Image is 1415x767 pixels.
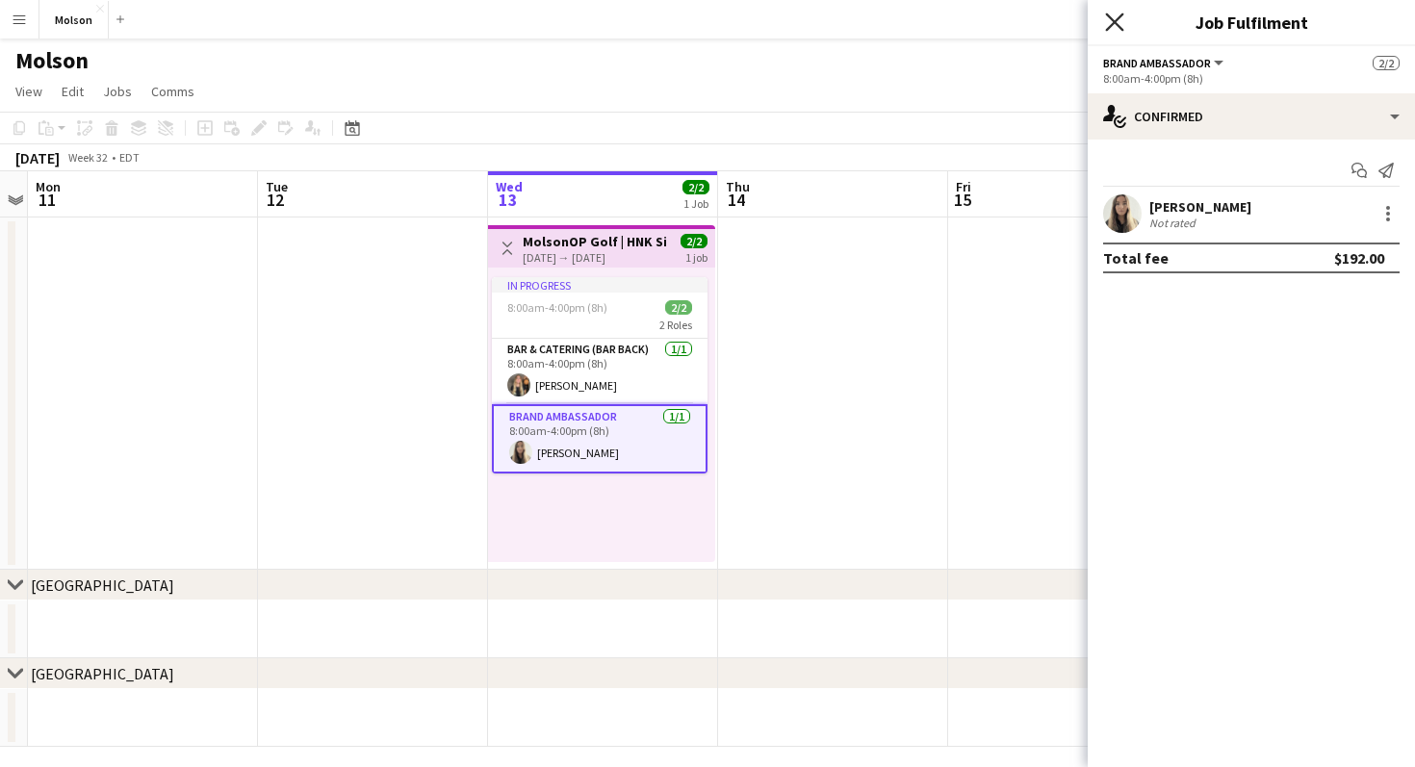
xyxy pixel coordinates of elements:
[1088,10,1415,35] h3: Job Fulfilment
[665,300,692,315] span: 2/2
[1103,56,1211,70] span: Brand Ambassador
[681,234,707,248] span: 2/2
[36,178,61,195] span: Mon
[151,83,194,100] span: Comms
[103,83,132,100] span: Jobs
[95,79,140,104] a: Jobs
[64,150,112,165] span: Week 32
[1103,71,1400,86] div: 8:00am-4:00pm (8h)
[1103,248,1169,268] div: Total fee
[39,1,109,38] button: Molson
[33,189,61,211] span: 11
[726,178,750,195] span: Thu
[1103,56,1226,70] button: Brand Ambassador
[15,148,60,167] div: [DATE]
[523,250,666,265] div: [DATE] → [DATE]
[1149,216,1199,230] div: Not rated
[263,189,288,211] span: 12
[1088,93,1415,140] div: Confirmed
[492,277,707,473] app-job-card: In progress8:00am-4:00pm (8h)2/22 RolesBar & Catering (Bar Back)1/18:00am-4:00pm (8h)[PERSON_NAME...
[493,189,523,211] span: 13
[1149,198,1251,216] div: [PERSON_NAME]
[496,178,523,195] span: Wed
[507,300,607,315] span: 8:00am-4:00pm (8h)
[15,46,89,75] h1: Molson
[492,277,707,293] div: In progress
[685,248,707,265] div: 1 job
[15,83,42,100] span: View
[723,189,750,211] span: 14
[683,196,708,211] div: 1 Job
[119,150,140,165] div: EDT
[682,180,709,194] span: 2/2
[953,189,971,211] span: 15
[523,233,666,250] h3: MolsonOP Golf | HNK Silver ([GEOGRAPHIC_DATA], [GEOGRAPHIC_DATA])
[266,178,288,195] span: Tue
[31,575,174,595] div: [GEOGRAPHIC_DATA]
[492,339,707,404] app-card-role: Bar & Catering (Bar Back)1/18:00am-4:00pm (8h)[PERSON_NAME]
[956,178,971,195] span: Fri
[54,79,91,104] a: Edit
[659,318,692,332] span: 2 Roles
[1373,56,1400,70] span: 2/2
[492,404,707,473] app-card-role: Brand Ambassador1/18:00am-4:00pm (8h)[PERSON_NAME]
[1334,248,1384,268] div: $192.00
[8,79,50,104] a: View
[143,79,202,104] a: Comms
[31,664,174,683] div: [GEOGRAPHIC_DATA]
[62,83,84,100] span: Edit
